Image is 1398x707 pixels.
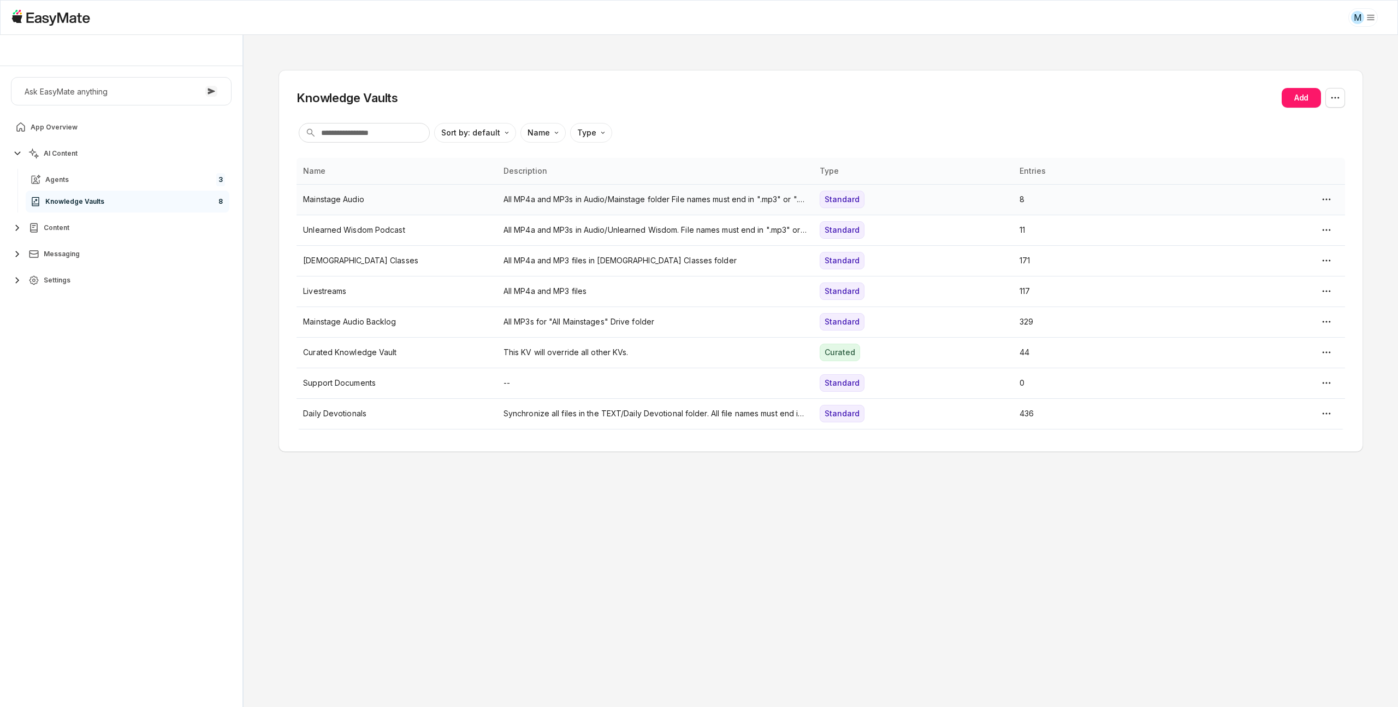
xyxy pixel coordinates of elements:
[297,90,398,106] h2: Knowledge Vaults
[303,285,490,297] p: Livestreams
[820,282,864,300] div: Standard
[11,77,232,105] button: Ask EasyMate anything
[303,193,490,205] p: Mainstage Audio
[1282,88,1321,108] button: Add
[45,197,104,206] span: Knowledge Vaults
[303,224,490,236] p: Unlearned Wisdom Podcast
[44,223,69,232] span: Content
[434,123,516,143] button: Sort by: default
[45,175,69,184] span: Agents
[813,158,1014,184] th: Type
[11,217,232,239] button: Content
[503,193,807,205] p: All MP4a and MP3s in Audio/Mainstage folder File names must end in ".mp3" or ".mp4a"
[820,191,864,208] div: Standard
[216,195,225,208] span: 8
[820,344,860,361] div: Curated
[820,252,864,269] div: Standard
[820,221,864,239] div: Standard
[1020,193,1207,205] p: 8
[303,408,490,420] p: Daily Devotionals
[26,191,229,213] a: Knowledge Vaults8
[820,313,864,331] div: Standard
[44,276,70,285] span: Settings
[303,377,490,389] p: Support Documents
[31,123,78,132] span: App Overview
[503,346,807,358] p: This KV will override all other KVs.
[1020,285,1207,297] p: 117
[503,255,807,267] p: All MP4a and MP3 files in [DEMOGRAPHIC_DATA] Classes folder
[1020,377,1207,389] p: 0
[503,408,807,420] p: Synchronize all files in the TEXT/Daily Devotional folder. All file names must end in ".txt"
[216,173,225,186] span: 3
[497,158,813,184] th: Description
[577,127,596,139] p: Type
[11,116,232,138] a: App Overview
[820,374,864,392] div: Standard
[528,127,550,139] p: Name
[441,127,500,139] p: Sort by: default
[303,346,490,358] p: Curated Knowledge Vault
[503,224,807,236] p: All MP4a and MP3s in Audio/Unlearned Wisdom. File names must end in ".mp3" or ".mp4a"
[1020,346,1207,358] p: 44
[503,377,807,389] p: --
[1351,11,1364,24] div: M
[1020,316,1207,328] p: 329
[1020,255,1207,267] p: 171
[44,149,78,158] span: AI Content
[303,316,490,328] p: Mainstage Audio Backlog
[297,158,497,184] th: Name
[503,285,807,297] p: All MP4a and MP3 files
[11,269,232,291] button: Settings
[1013,158,1213,184] th: Entries
[11,243,232,265] button: Messaging
[1020,408,1207,420] p: 436
[1020,224,1207,236] p: 11
[26,169,229,191] a: Agents3
[44,250,80,258] span: Messaging
[503,316,807,328] p: All MP3s for "All Mainstages" Drive folder
[520,123,566,143] button: Name
[11,143,232,164] button: AI Content
[570,123,612,143] button: Type
[820,405,864,422] div: Standard
[303,255,490,267] p: [DEMOGRAPHIC_DATA] Classes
